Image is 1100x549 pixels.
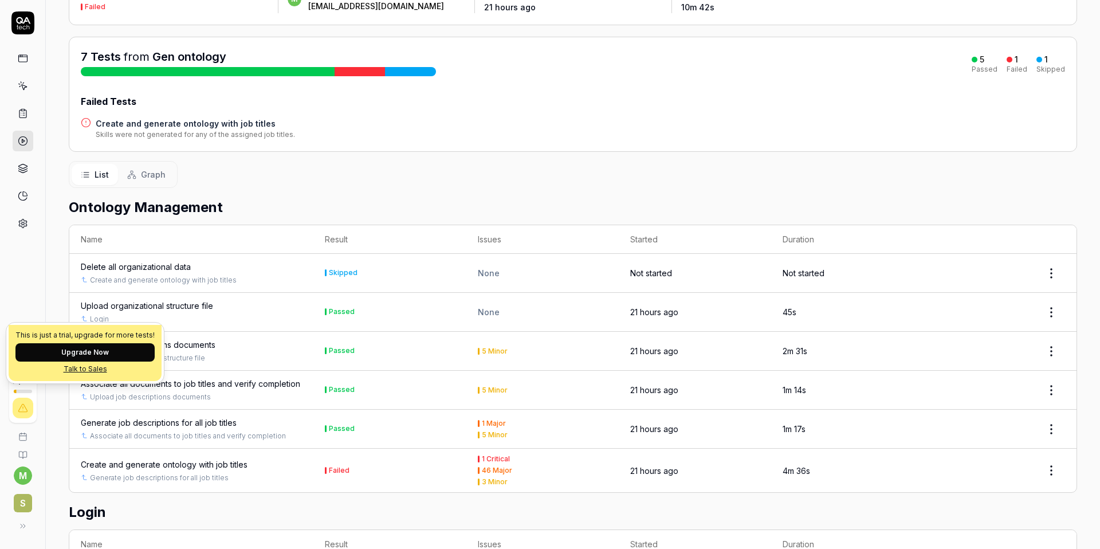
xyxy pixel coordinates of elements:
[482,387,508,394] div: 5 Minor
[630,424,678,434] time: 21 hours ago
[325,465,349,477] button: Failed
[329,308,355,315] div: Passed
[783,307,796,317] time: 45s
[118,164,175,185] button: Graph
[81,95,1065,108] div: Failed Tests
[5,441,41,460] a: Documentation
[81,300,213,312] a: Upload organizational structure file
[69,502,1077,523] h2: Login
[619,225,771,254] th: Started
[90,392,211,402] a: Upload job descriptions documents
[681,2,714,12] time: 10m 42s
[329,347,355,354] div: Passed
[81,458,247,470] a: Create and generate ontology with job titles
[482,348,508,355] div: 5 Minor
[15,343,155,362] button: Upgrade Now
[96,117,295,130] a: Create and generate ontology with job titles
[482,432,508,438] div: 5 Minor
[5,423,41,441] a: Book a call with us
[482,479,508,485] div: 3 Minor
[81,50,121,64] span: 7 Tests
[478,306,607,318] div: None
[308,1,444,12] div: [EMAIL_ADDRESS][DOMAIN_NAME]
[81,417,237,429] a: Generate job descriptions for all job titles
[783,346,807,356] time: 2m 31s
[14,466,32,485] button: m
[90,473,229,483] a: Generate job descriptions for all job titles
[329,386,355,393] div: Passed
[5,485,41,515] button: S
[90,314,109,324] a: Login
[619,254,771,293] td: Not started
[783,466,810,476] time: 4m 36s
[783,424,806,434] time: 1m 17s
[124,50,150,64] span: from
[15,332,155,339] p: This is just a trial, upgrade for more tests!
[484,2,536,12] time: 21 hours ago
[466,225,619,254] th: Issues
[85,3,105,10] div: Failed
[972,66,997,73] div: Passed
[630,385,678,395] time: 21 hours ago
[81,261,191,273] a: Delete all organizational data
[72,164,118,185] button: List
[783,385,806,395] time: 1m 14s
[482,420,506,427] div: 1 Major
[96,130,295,140] div: Skills were not generated for any of the assigned job titles.
[69,197,1077,218] h2: Ontology Management
[1015,54,1018,65] div: 1
[482,467,512,474] div: 46 Major
[1036,66,1065,73] div: Skipped
[630,346,678,356] time: 21 hours ago
[329,269,357,276] div: Skipped
[90,431,286,441] a: Associate all documents to job titles and verify completion
[1007,66,1027,73] div: Failed
[630,466,678,476] time: 21 hours ago
[81,378,300,390] a: Associate all documents to job titles and verify completion
[313,225,466,254] th: Result
[1044,54,1048,65] div: 1
[15,364,155,374] a: Talk to Sales
[478,267,607,279] div: None
[482,456,510,462] div: 1 Critical
[771,225,924,254] th: Duration
[980,54,984,65] div: 5
[630,307,678,317] time: 21 hours ago
[329,425,355,432] div: Passed
[90,275,237,285] a: Create and generate ontology with job titles
[11,378,34,385] span: 14 / 100
[69,225,313,254] th: Name
[141,168,166,181] span: Graph
[152,50,226,64] a: Gen ontology
[329,467,349,474] div: Failed
[771,254,924,293] td: Not started
[14,494,32,512] span: S
[95,168,109,181] span: List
